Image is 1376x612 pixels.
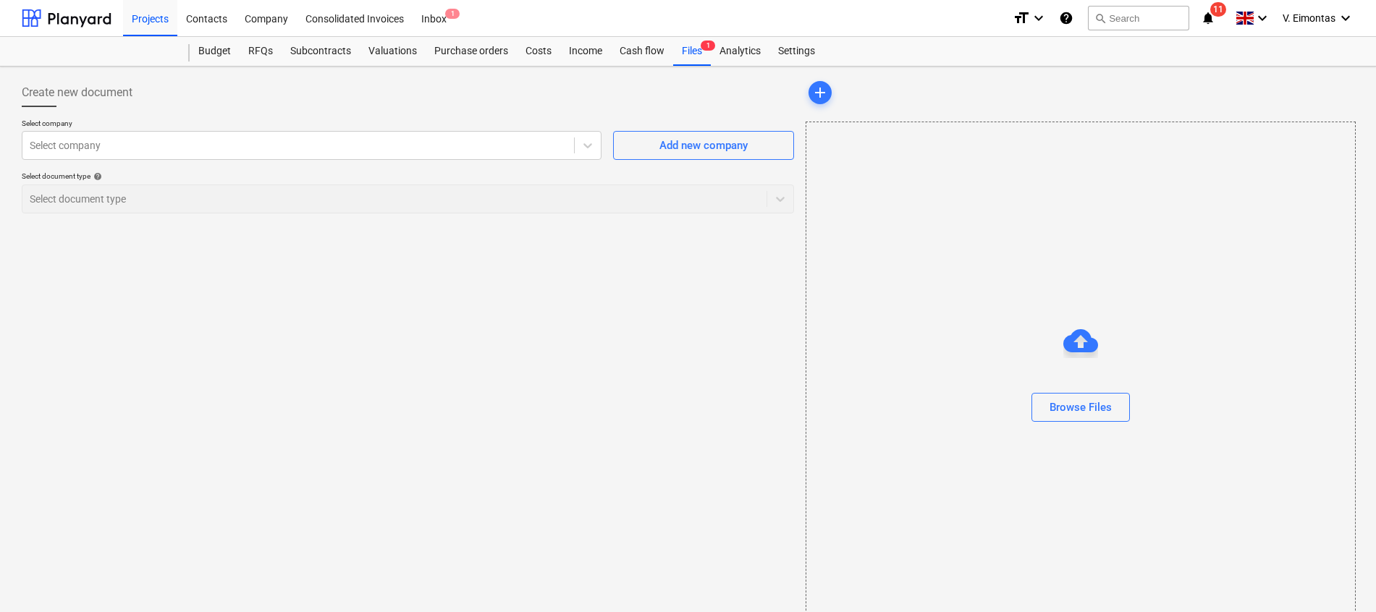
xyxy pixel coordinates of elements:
i: keyboard_arrow_down [1254,9,1271,27]
span: search [1094,12,1106,24]
span: 11 [1210,2,1226,17]
div: Browse Files [1050,398,1112,417]
i: notifications [1201,9,1215,27]
a: Valuations [360,37,426,66]
a: Analytics [711,37,769,66]
a: Budget [190,37,240,66]
span: 1 [701,41,715,51]
a: Files1 [673,37,711,66]
button: Add new company [613,131,794,160]
a: Subcontracts [282,37,360,66]
a: Cash flow [611,37,673,66]
span: add [811,84,829,101]
a: RFQs [240,37,282,66]
i: Knowledge base [1059,9,1073,27]
span: Create new document [22,84,132,101]
button: Browse Files [1031,393,1130,422]
a: Income [560,37,611,66]
div: Add new company [659,136,748,155]
a: Costs [517,37,560,66]
i: keyboard_arrow_down [1337,9,1354,27]
iframe: Chat Widget [1304,543,1376,612]
div: Files [673,37,711,66]
a: Settings [769,37,824,66]
button: Search [1088,6,1189,30]
span: V. Eimontas [1283,12,1335,24]
a: Purchase orders [426,37,517,66]
i: keyboard_arrow_down [1030,9,1047,27]
div: Select document type [22,171,794,181]
p: Select company [22,119,602,131]
span: 1 [445,9,460,19]
i: format_size [1013,9,1030,27]
span: help [90,172,102,181]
